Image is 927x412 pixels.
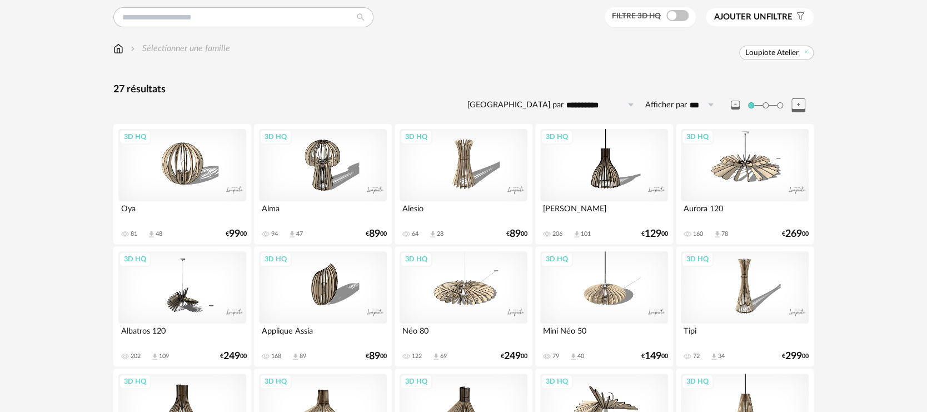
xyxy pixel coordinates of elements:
[400,201,527,224] div: Alesio
[541,252,573,266] div: 3D HQ
[510,230,521,238] span: 89
[745,48,799,58] span: Loupiote Atelier
[432,353,440,361] span: Download icon
[714,13,766,21] span: Ajouter un
[552,230,562,238] div: 206
[504,353,521,360] span: 249
[710,353,718,361] span: Download icon
[693,230,703,238] div: 160
[428,230,437,239] span: Download icon
[577,353,584,360] div: 40
[151,353,159,361] span: Download icon
[681,324,809,346] div: Tipi
[119,252,151,266] div: 3D HQ
[440,353,447,360] div: 69
[506,230,527,238] div: € 00
[131,353,141,360] div: 202
[572,230,581,239] span: Download icon
[113,124,251,244] a: 3D HQ Oya 81 Download icon 48 €9900
[681,252,714,266] div: 3D HQ
[535,124,673,244] a: 3D HQ [PERSON_NAME] 206 Download icon 101 €12900
[467,100,564,111] label: [GEOGRAPHIC_DATA] par
[223,353,240,360] span: 249
[119,374,151,389] div: 3D HQ
[782,230,809,238] div: € 00
[260,130,292,144] div: 3D HQ
[147,230,156,239] span: Download icon
[366,230,387,238] div: € 00
[721,230,728,238] div: 78
[254,124,392,244] a: 3D HQ Alma 94 Download icon 47 €8900
[641,353,668,360] div: € 00
[400,374,432,389] div: 3D HQ
[225,230,246,238] div: € 00
[793,12,805,23] span: Filter icon
[220,353,246,360] div: € 00
[300,353,306,360] div: 89
[540,201,668,224] div: [PERSON_NAME]
[552,353,559,360] div: 79
[254,246,392,366] a: 3D HQ Applique Assia 168 Download icon 89 €8900
[437,230,443,238] div: 28
[400,252,432,266] div: 3D HQ
[395,124,532,244] a: 3D HQ Alesio 64 Download icon 28 €8900
[118,324,246,346] div: Albatros 120
[785,230,802,238] span: 269
[645,230,661,238] span: 129
[156,230,162,238] div: 48
[271,353,281,360] div: 168
[535,246,673,366] a: 3D HQ Mini Néo 50 79 Download icon 40 €14900
[260,374,292,389] div: 3D HQ
[782,353,809,360] div: € 00
[412,353,422,360] div: 122
[113,42,123,55] img: svg+xml;base64,PHN2ZyB3aWR0aD0iMTYiIGhlaWdodD0iMTciIHZpZXdCb3g9IjAgMCAxNiAxNyIgZmlsbD0ibm9uZSIgeG...
[541,130,573,144] div: 3D HQ
[369,353,380,360] span: 89
[714,12,793,23] span: filtre
[271,230,278,238] div: 94
[645,353,661,360] span: 149
[400,324,527,346] div: Néo 80
[259,201,387,224] div: Alma
[540,324,668,346] div: Mini Néo 50
[159,353,169,360] div: 109
[288,230,296,239] span: Download icon
[681,201,809,224] div: Aurora 120
[718,353,725,360] div: 34
[412,230,418,238] div: 64
[113,246,251,366] a: 3D HQ Albatros 120 202 Download icon 109 €24900
[366,353,387,360] div: € 00
[131,230,137,238] div: 81
[676,124,814,244] a: 3D HQ Aurora 120 160 Download icon 78 €26900
[395,246,532,366] a: 3D HQ Néo 80 122 Download icon 69 €24900
[128,42,137,55] img: svg+xml;base64,PHN2ZyB3aWR0aD0iMTYiIGhlaWdodD0iMTYiIHZpZXdCb3g9IjAgMCAxNiAxNiIgZmlsbD0ibm9uZSIgeG...
[612,12,661,20] span: Filtre 3D HQ
[501,353,527,360] div: € 00
[693,353,700,360] div: 72
[641,230,668,238] div: € 00
[118,201,246,224] div: Oya
[645,100,687,111] label: Afficher par
[369,230,380,238] span: 89
[581,230,591,238] div: 101
[296,230,303,238] div: 47
[676,246,814,366] a: 3D HQ Tipi 72 Download icon 34 €29900
[400,130,432,144] div: 3D HQ
[706,8,814,26] button: Ajouter unfiltre Filter icon
[291,353,300,361] span: Download icon
[681,374,714,389] div: 3D HQ
[541,374,573,389] div: 3D HQ
[128,42,230,55] div: Sélectionner une famille
[681,130,714,144] div: 3D HQ
[569,353,577,361] span: Download icon
[260,252,292,266] div: 3D HQ
[785,353,802,360] span: 299
[113,83,814,96] div: 27 résultats
[228,230,240,238] span: 99
[713,230,721,239] span: Download icon
[119,130,151,144] div: 3D HQ
[259,324,387,346] div: Applique Assia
